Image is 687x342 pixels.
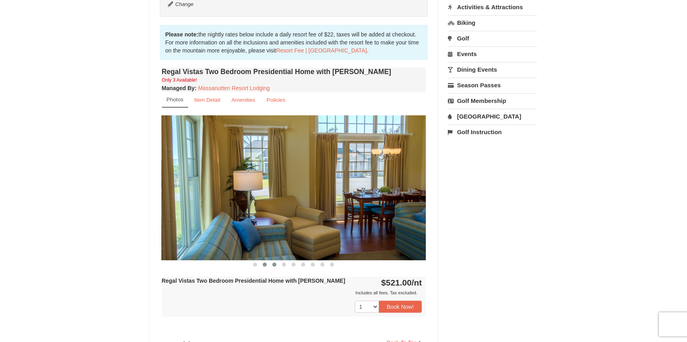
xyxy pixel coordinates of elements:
[266,97,285,103] small: Policies
[448,62,537,77] a: Dining Events
[448,78,537,93] a: Season Passes
[232,97,256,103] small: Amenities
[226,92,261,108] a: Amenities
[189,92,226,108] a: Item Detail
[160,25,428,60] div: the nightly rates below include a daily resort fee of $22, taxes will be added at checkout. For m...
[162,85,195,91] span: Managed By
[165,31,198,38] strong: Please note:
[448,109,537,124] a: [GEOGRAPHIC_DATA]
[448,125,537,139] a: Golf Instruction
[162,115,426,260] img: 18876286-48-7d589513.jpg
[162,289,422,297] div: Includes all fees. Tax excluded.
[162,85,197,91] strong: :
[167,97,183,103] small: Photos
[448,46,537,61] a: Events
[448,15,537,30] a: Biking
[162,68,426,76] h4: Regal Vistas Two Bedroom Presidential Home with [PERSON_NAME]
[381,278,422,287] strong: $521.00
[276,47,367,54] a: Resort Fee | [GEOGRAPHIC_DATA]
[194,97,220,103] small: Item Detail
[379,301,422,313] button: Book Now!
[162,92,188,108] a: Photos
[412,278,422,287] span: /nt
[261,92,290,108] a: Policies
[448,31,537,46] a: Golf
[162,77,197,83] small: Only 3 Available!
[448,93,537,108] a: Golf Membership
[162,278,345,284] strong: Regal Vistas Two Bedroom Presidential Home with [PERSON_NAME]
[198,85,270,91] a: Massanutten Resort Lodging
